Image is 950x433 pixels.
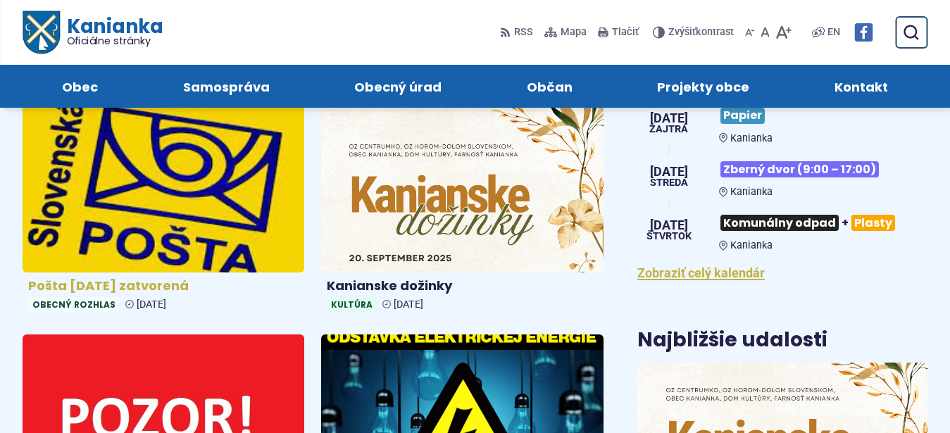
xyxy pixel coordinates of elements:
[326,65,470,108] a: Obecný úrad
[851,215,895,231] span: Plasty
[758,18,773,47] button: Nastaviť pôvodnú veľkosť písma
[854,23,873,42] img: Prejsť na Facebook stránku
[612,27,639,39] span: Tlačiť
[561,24,587,41] span: Mapa
[354,65,442,108] span: Obecný úrad
[499,65,601,108] a: Občan
[637,209,927,251] a: Komunálny odpad+Plasty Kanianka [DATE] štvrtok
[773,18,794,47] button: Zväčšiť veľkosť písma
[321,103,603,318] a: Kanianske dožinky Kultúra [DATE]
[155,65,299,108] a: Samospráva
[650,178,688,188] span: streda
[327,297,377,312] span: Kultúra
[649,112,688,125] span: [DATE]
[637,102,927,144] a: Papier Kanianka [DATE] Zajtra
[637,265,765,280] a: Zobraziť celý kalendár
[720,161,879,177] span: Zberný dvor (9:00 – 17:00)
[835,65,888,108] span: Kontakt
[730,186,773,198] span: Kanianka
[527,65,573,108] span: Občan
[34,65,127,108] a: Obec
[595,18,642,47] button: Tlačiť
[742,18,758,47] button: Zmenšiť veľkosť písma
[542,18,589,47] a: Mapa
[720,215,839,231] span: Komunálny odpad
[730,239,773,251] span: Kanianka
[653,18,737,47] button: Zvýšiťkontrast
[825,24,843,41] a: EN
[650,165,688,178] span: [DATE]
[719,209,927,237] h3: +
[327,278,597,294] h4: Kanianske dožinky
[23,103,304,318] a: Pošta [DATE] zatvorená Obecný rozhlas [DATE]
[28,297,120,312] span: Obecný rozhlas
[637,156,927,198] a: Zberný dvor (9:00 – 17:00) Kanianka [DATE] streda
[137,299,166,310] span: [DATE]
[730,132,773,144] span: Kanianka
[59,17,162,46] h1: Kanianka
[646,219,692,232] span: [DATE]
[514,24,533,41] span: RSS
[649,125,688,134] span: Zajtra
[500,18,536,47] a: RSS
[637,330,827,351] h3: Najbližšie udalosti
[394,299,423,310] span: [DATE]
[646,232,692,241] span: štvrtok
[23,11,163,54] a: Logo Kanianka, prejsť na domovskú stránku.
[806,65,917,108] a: Kontakt
[183,65,270,108] span: Samospráva
[629,65,778,108] a: Projekty obce
[28,278,299,294] h4: Pošta [DATE] zatvorená
[827,24,840,41] span: EN
[668,27,734,39] span: kontrast
[23,11,59,54] img: Prejsť na domovskú stránku
[668,26,696,38] span: Zvýšiť
[66,36,163,46] span: Oficiálne stránky
[657,65,749,108] span: Projekty obce
[720,108,765,124] span: Papier
[62,65,98,108] span: Obec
